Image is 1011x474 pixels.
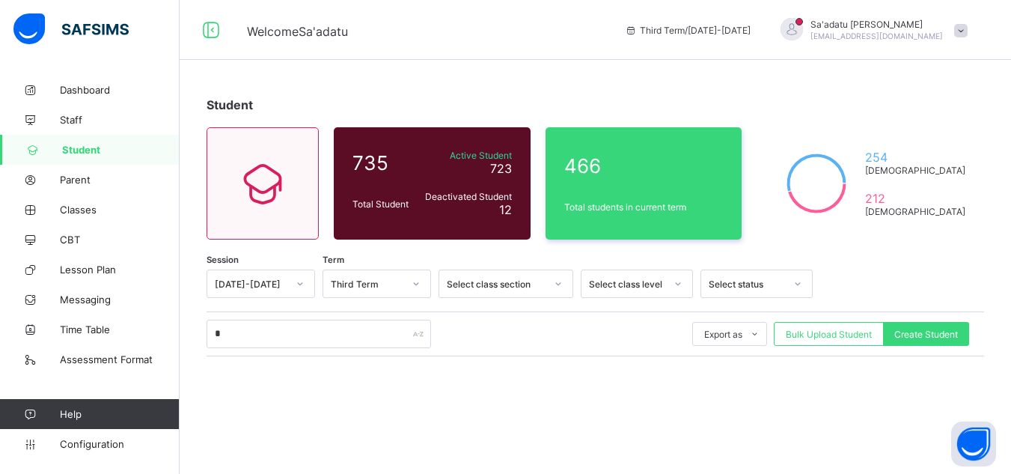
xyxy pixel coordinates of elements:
span: Help [60,408,179,420]
div: Select class section [447,279,546,290]
span: [DEMOGRAPHIC_DATA] [865,165,965,176]
div: Select status [709,279,785,290]
span: 735 [352,151,415,174]
span: session/term information [625,25,751,36]
span: Lesson Plan [60,264,180,276]
span: Welcome Sa'adatu [247,24,348,39]
span: [EMAIL_ADDRESS][DOMAIN_NAME] [810,31,943,40]
span: Messaging [60,294,180,306]
span: Classes [60,204,180,216]
span: Export as [704,329,742,340]
span: Bulk Upload Student [786,329,872,340]
span: Student [207,97,253,112]
span: 254 [865,150,965,165]
div: Total Student [349,195,418,213]
span: Student [62,144,180,156]
span: Parent [60,174,180,186]
button: Open asap [951,422,996,467]
span: Sa'adatu [PERSON_NAME] [810,19,943,30]
span: [DEMOGRAPHIC_DATA] [865,206,965,217]
span: Deactivated Student [422,191,512,202]
div: Select class level [589,279,665,290]
span: 466 [564,154,724,177]
span: Total students in current term [564,201,724,213]
span: 12 [499,202,512,217]
div: [DATE]-[DATE] [215,279,287,290]
span: Term [323,255,344,265]
img: safsims [13,13,129,45]
span: Staff [60,114,180,126]
span: Assessment Format [60,353,180,365]
span: Create Student [894,329,958,340]
span: CBT [60,234,180,246]
span: Dashboard [60,84,180,96]
span: Time Table [60,323,180,335]
span: Configuration [60,438,179,450]
div: Sa'adatu Muhammed [766,18,975,43]
div: Third Term [331,279,403,290]
span: 212 [865,191,965,206]
span: 723 [490,161,512,176]
span: Active Student [422,150,512,161]
span: Session [207,255,239,265]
